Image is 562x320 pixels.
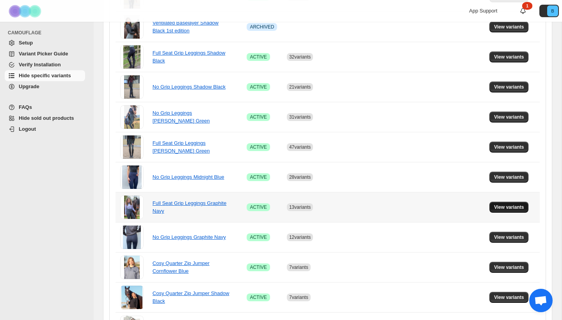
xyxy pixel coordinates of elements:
[539,5,559,17] button: Avatar with initials B
[250,54,267,60] span: ACTIVE
[19,84,39,89] span: Upgrade
[522,2,532,10] div: 1
[6,0,45,22] img: Camouflage
[250,234,267,240] span: ACTIVE
[489,82,529,92] button: View variants
[19,40,33,46] span: Setup
[153,84,226,90] a: No Grip Leggings Shadow Black
[289,54,311,60] span: 32 variants
[489,172,529,183] button: View variants
[19,51,68,57] span: Variant Picker Guide
[289,295,308,300] span: 7 variants
[494,234,524,240] span: View variants
[529,289,553,312] a: Open chat
[289,204,311,210] span: 13 variants
[8,30,88,36] span: CAMOUFLAGE
[19,126,36,132] span: Logout
[5,59,85,70] a: Verify Installation
[5,113,85,124] a: Hide sold out products
[489,52,529,62] button: View variants
[289,235,311,240] span: 12 variants
[153,140,210,154] a: Full Seat Grip Leggings [PERSON_NAME] Green
[289,84,311,90] span: 21 variants
[494,264,524,270] span: View variants
[469,8,497,14] span: App Support
[289,265,308,270] span: 7 variants
[19,62,61,68] span: Verify Installation
[19,104,32,110] span: FAQs
[489,21,529,32] button: View variants
[489,202,529,213] button: View variants
[5,124,85,135] a: Logout
[5,81,85,92] a: Upgrade
[5,102,85,113] a: FAQs
[489,232,529,243] button: View variants
[250,144,267,150] span: ACTIVE
[489,262,529,273] button: View variants
[494,24,524,30] span: View variants
[519,7,527,15] a: 1
[5,70,85,81] a: Hide specific variants
[489,142,529,153] button: View variants
[153,260,210,274] a: Cosy Quarter Zip Jumper Cornflower Blue
[494,294,524,300] span: View variants
[289,144,311,150] span: 47 variants
[153,50,225,64] a: Full Seat Grip Leggings Shadow Black
[494,144,524,150] span: View variants
[250,174,267,180] span: ACTIVE
[19,73,71,78] span: Hide specific variants
[5,37,85,48] a: Setup
[547,5,558,16] span: Avatar with initials B
[250,24,274,30] span: ARCHIVED
[153,234,226,240] a: No Grip Leggings Graphite Navy
[489,292,529,303] button: View variants
[289,114,311,120] span: 31 variants
[250,294,267,300] span: ACTIVE
[494,204,524,210] span: View variants
[489,112,529,123] button: View variants
[153,290,229,304] a: Cosy Quarter Zip Jumper Shadow Black
[494,114,524,120] span: View variants
[494,174,524,180] span: View variants
[494,54,524,60] span: View variants
[551,9,554,13] text: B
[250,204,267,210] span: ACTIVE
[289,174,311,180] span: 28 variants
[250,264,267,270] span: ACTIVE
[153,174,224,180] a: No Grip Leggings Midnight Blue
[250,114,267,120] span: ACTIVE
[250,84,267,90] span: ACTIVE
[19,115,74,121] span: Hide sold out products
[5,48,85,59] a: Variant Picker Guide
[494,84,524,90] span: View variants
[153,200,226,214] a: Full Seat Grip Leggings Graphite Navy
[153,110,210,124] a: No Grip Leggings [PERSON_NAME] Green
